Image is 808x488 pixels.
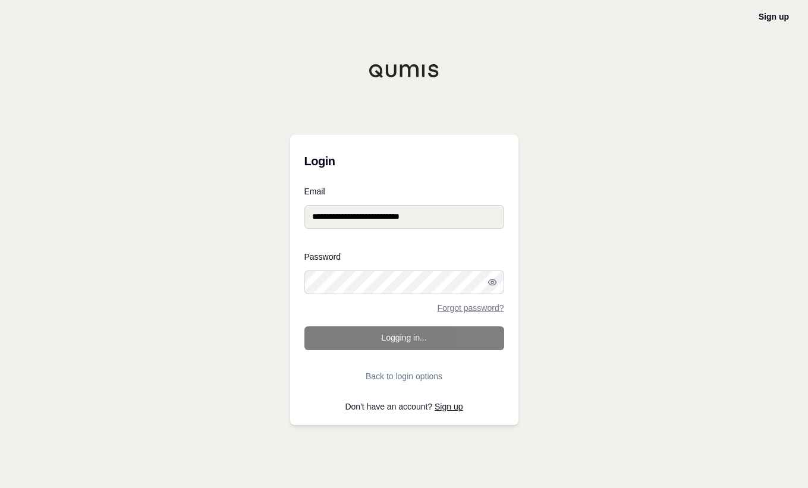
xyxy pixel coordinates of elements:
[437,304,504,312] a: Forgot password?
[369,64,440,78] img: Qumis
[304,253,504,261] label: Password
[304,187,504,196] label: Email
[304,402,504,411] p: Don't have an account?
[304,149,504,173] h3: Login
[759,12,789,21] a: Sign up
[304,364,504,388] button: Back to login options
[435,402,463,411] a: Sign up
